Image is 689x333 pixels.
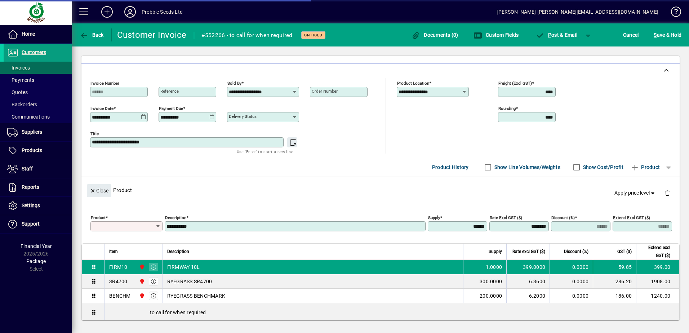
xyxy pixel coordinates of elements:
[593,289,636,303] td: 186.00
[26,258,46,264] span: Package
[652,28,683,41] button: Save & Hold
[85,187,113,194] app-page-header-button: Close
[493,164,560,171] label: Show Line Volumes/Weights
[498,106,516,111] mat-label: Rounding
[4,74,72,86] a: Payments
[617,248,632,256] span: GST ($)
[4,197,72,215] a: Settings
[636,260,679,274] td: 399.00
[593,274,636,289] td: 286.20
[641,244,670,259] span: Extend excl GST ($)
[109,278,128,285] div: SR4700
[511,278,545,285] div: 6.3600
[72,28,112,41] app-page-header-button: Back
[90,185,108,197] span: Close
[666,1,680,25] a: Knowledge Base
[137,292,146,300] span: PALMERSTON NORTH
[582,164,623,171] label: Show Cost/Profit
[137,277,146,285] span: PALMERSTON NORTH
[81,177,680,203] div: Product
[109,248,118,256] span: Item
[167,248,189,256] span: Description
[548,32,551,38] span: P
[87,184,111,197] button: Close
[7,102,37,107] span: Backorders
[7,65,30,71] span: Invoices
[472,28,521,41] button: Custom Fields
[90,131,99,136] mat-label: Title
[201,30,293,41] div: #552266 - to call for when required
[631,161,660,173] span: Product
[613,215,650,220] mat-label: Extend excl GST ($)
[4,123,72,141] a: Suppliers
[654,32,657,38] span: S
[428,215,440,220] mat-label: Supply
[623,29,639,41] span: Cancel
[4,62,72,74] a: Invoices
[621,28,641,41] button: Cancel
[486,263,502,271] span: 1.0000
[397,81,429,86] mat-label: Product location
[90,106,114,111] mat-label: Invoice date
[229,114,257,119] mat-label: Delivery status
[489,248,502,256] span: Supply
[612,187,659,200] button: Apply price level
[412,32,458,38] span: Documents (0)
[480,292,502,299] span: 200.0000
[511,292,545,299] div: 6.2000
[480,278,502,285] span: 300.0000
[119,5,142,18] button: Profile
[7,114,50,120] span: Communications
[109,263,128,271] div: FIRM10
[22,166,33,172] span: Staff
[22,147,42,153] span: Products
[167,263,200,271] span: FIRMWAY 10L
[4,215,72,233] a: Support
[511,263,545,271] div: 399.0000
[593,260,636,274] td: 59.85
[227,81,241,86] mat-label: Sold by
[659,184,676,201] button: Delete
[550,260,593,274] td: 0.0000
[551,215,575,220] mat-label: Discount (%)
[160,89,179,94] mat-label: Reference
[165,215,186,220] mat-label: Description
[7,77,34,83] span: Payments
[490,215,522,220] mat-label: Rate excl GST ($)
[497,6,658,18] div: [PERSON_NAME] [PERSON_NAME][EMAIL_ADDRESS][DOMAIN_NAME]
[105,303,679,322] div: to call for when required
[4,178,72,196] a: Reports
[474,32,519,38] span: Custom Fields
[95,5,119,18] button: Add
[167,278,212,285] span: RYEGRASS SR4700
[304,33,323,37] span: On hold
[7,89,28,95] span: Quotes
[614,189,656,197] span: Apply price level
[137,263,146,271] span: PALMERSTON NORTH
[432,161,469,173] span: Product History
[22,184,39,190] span: Reports
[159,106,183,111] mat-label: Payment due
[109,292,131,299] div: BENCHM
[654,29,681,41] span: ave & Hold
[22,203,40,208] span: Settings
[22,221,40,227] span: Support
[167,292,226,299] span: RYEGRASS BENCHMARK
[90,81,119,86] mat-label: Invoice number
[636,289,679,303] td: 1240.00
[117,29,187,41] div: Customer Invoice
[535,32,577,38] span: ost & Email
[512,248,545,256] span: Rate excl GST ($)
[550,289,593,303] td: 0.0000
[4,86,72,98] a: Quotes
[142,6,183,18] div: Prebble Seeds Ltd
[237,147,293,156] mat-hint: Use 'Enter' to start a new line
[78,28,106,41] button: Back
[4,111,72,123] a: Communications
[636,274,679,289] td: 1908.00
[4,142,72,160] a: Products
[4,160,72,178] a: Staff
[22,31,35,37] span: Home
[21,243,52,249] span: Financial Year
[22,49,46,55] span: Customers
